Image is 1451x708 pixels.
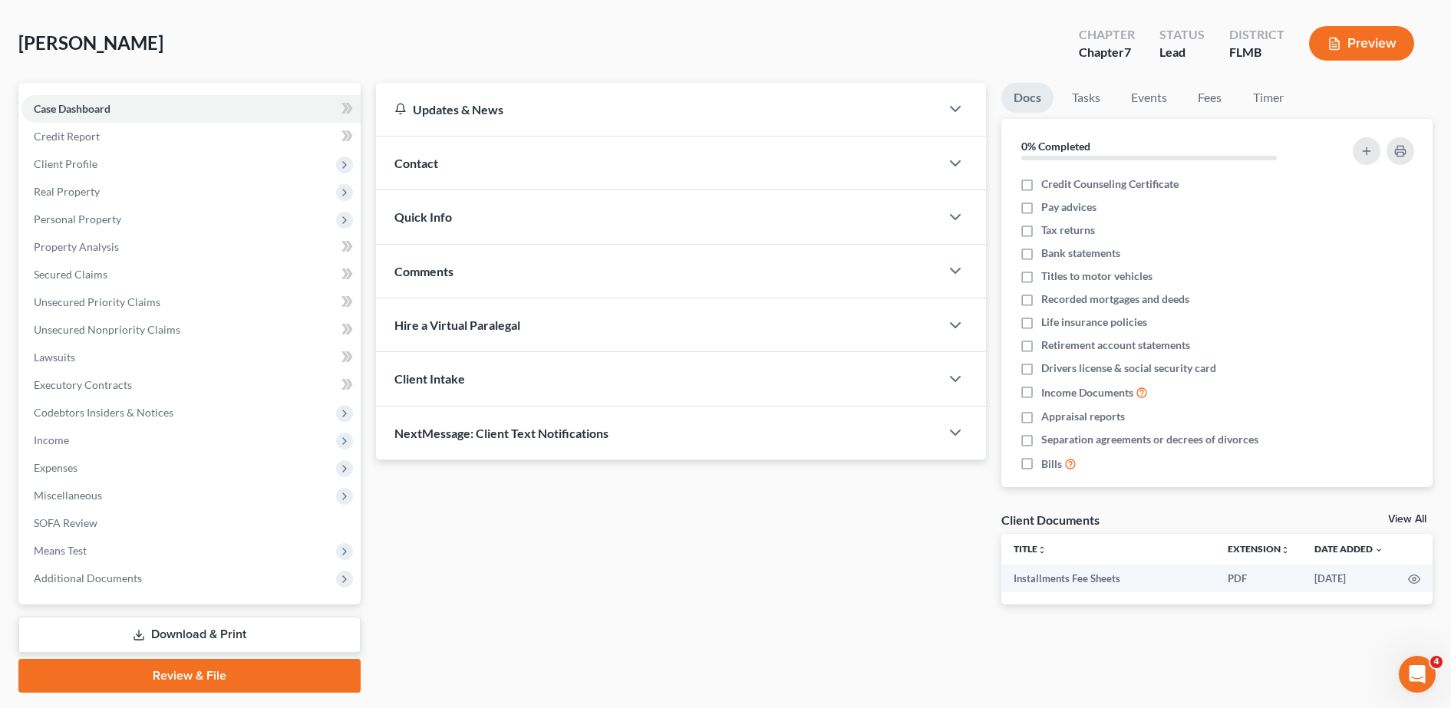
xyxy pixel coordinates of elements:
[1060,83,1113,113] a: Tasks
[34,544,87,557] span: Means Test
[1309,26,1414,61] button: Preview
[34,268,107,281] span: Secured Claims
[34,295,160,308] span: Unsecured Priority Claims
[394,264,453,278] span: Comments
[1229,26,1284,44] div: District
[34,212,121,226] span: Personal Property
[394,209,452,224] span: Quick Info
[1001,512,1100,528] div: Client Documents
[394,101,922,117] div: Updates & News
[1041,222,1095,238] span: Tax returns
[21,233,361,261] a: Property Analysis
[1041,291,1189,307] span: Recorded mortgages and deeds
[1041,199,1096,215] span: Pay advices
[34,102,110,115] span: Case Dashboard
[1229,44,1284,61] div: FLMB
[21,316,361,344] a: Unsecured Nonpriority Claims
[1041,314,1147,330] span: Life insurance policies
[34,516,97,529] span: SOFA Review
[34,433,69,446] span: Income
[21,371,361,399] a: Executory Contracts
[1228,543,1290,555] a: Extensionunfold_more
[1388,514,1426,525] a: View All
[1014,543,1047,555] a: Titleunfold_more
[1041,245,1120,261] span: Bank statements
[34,489,102,502] span: Miscellaneous
[1041,385,1133,400] span: Income Documents
[34,571,142,585] span: Additional Documents
[1159,26,1205,44] div: Status
[1302,565,1396,592] td: [DATE]
[1399,656,1436,693] iframe: Intercom live chat
[394,426,608,440] span: NextMessage: Client Text Notifications
[1001,565,1215,592] td: Installments Fee Sheets
[1079,44,1135,61] div: Chapter
[1430,656,1443,668] span: 4
[1041,432,1258,447] span: Separation agreements or decrees of divorces
[34,157,97,170] span: Client Profile
[394,371,465,386] span: Client Intake
[34,185,100,198] span: Real Property
[34,351,75,364] span: Lawsuits
[21,123,361,150] a: Credit Report
[18,659,361,693] a: Review & File
[1041,456,1062,472] span: Bills
[34,378,132,391] span: Executory Contracts
[21,509,361,537] a: SOFA Review
[1281,545,1290,555] i: unfold_more
[1374,545,1383,555] i: expand_more
[1041,338,1190,353] span: Retirement account statements
[1119,83,1179,113] a: Events
[34,130,100,143] span: Credit Report
[1041,409,1125,424] span: Appraisal reports
[34,240,119,253] span: Property Analysis
[1037,545,1047,555] i: unfold_more
[34,461,77,474] span: Expenses
[1001,83,1054,113] a: Docs
[21,261,361,288] a: Secured Claims
[1186,83,1235,113] a: Fees
[1159,44,1205,61] div: Lead
[1041,176,1179,192] span: Credit Counseling Certificate
[1041,361,1216,376] span: Drivers license & social security card
[21,95,361,123] a: Case Dashboard
[21,288,361,316] a: Unsecured Priority Claims
[1314,543,1383,555] a: Date Added expand_more
[394,156,438,170] span: Contact
[394,318,520,332] span: Hire a Virtual Paralegal
[1041,268,1153,284] span: Titles to motor vehicles
[21,344,361,371] a: Lawsuits
[34,406,173,419] span: Codebtors Insiders & Notices
[1021,140,1090,153] strong: 0% Completed
[18,617,361,653] a: Download & Print
[34,323,180,336] span: Unsecured Nonpriority Claims
[1124,44,1131,59] span: 7
[1241,83,1296,113] a: Timer
[1215,565,1302,592] td: PDF
[18,31,163,54] span: [PERSON_NAME]
[1079,26,1135,44] div: Chapter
